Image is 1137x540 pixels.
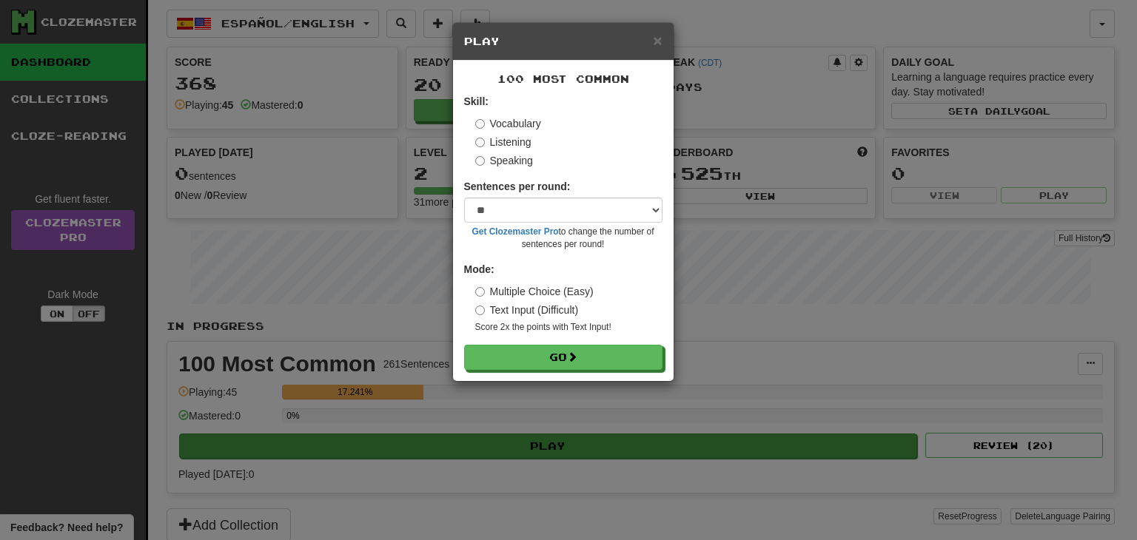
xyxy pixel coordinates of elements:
button: Close [653,33,662,48]
strong: Mode: [464,263,494,275]
a: Get Clozemaster Pro [472,226,559,237]
label: Listening [475,135,531,149]
input: Vocabulary [475,119,485,129]
input: Text Input (Difficult) [475,306,485,315]
h5: Play [464,34,663,49]
input: Multiple Choice (Easy) [475,287,485,297]
label: Text Input (Difficult) [475,303,579,317]
input: Listening [475,138,485,147]
label: Sentences per round: [464,179,571,194]
span: 100 Most Common [497,72,629,85]
label: Multiple Choice (Easy) [475,284,594,299]
label: Vocabulary [475,116,541,131]
strong: Skill: [464,95,489,107]
small: Score 2x the points with Text Input ! [475,321,663,334]
span: × [653,32,662,49]
label: Speaking [475,153,533,168]
button: Go [464,345,663,370]
small: to change the number of sentences per round! [464,226,663,251]
input: Speaking [475,156,485,166]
